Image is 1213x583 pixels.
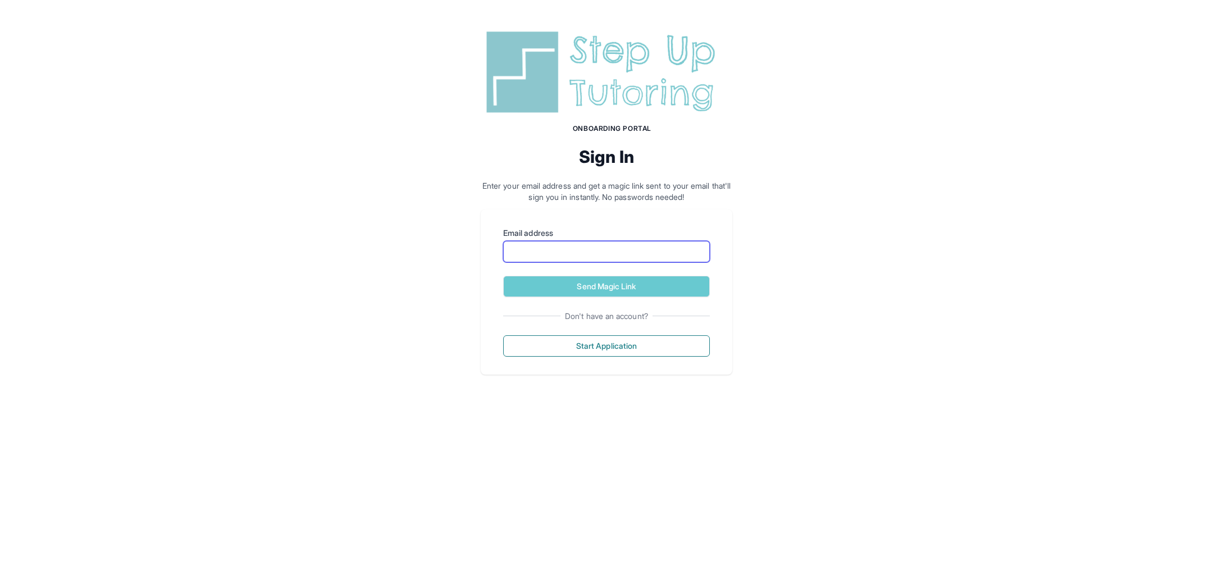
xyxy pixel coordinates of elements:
[503,227,710,239] label: Email address
[503,276,710,297] button: Send Magic Link
[481,180,732,203] p: Enter your email address and get a magic link sent to your email that'll sign you in instantly. N...
[503,335,710,357] button: Start Application
[481,147,732,167] h2: Sign In
[492,124,732,133] h1: Onboarding Portal
[560,311,653,322] span: Don't have an account?
[481,27,732,117] img: Step Up Tutoring horizontal logo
